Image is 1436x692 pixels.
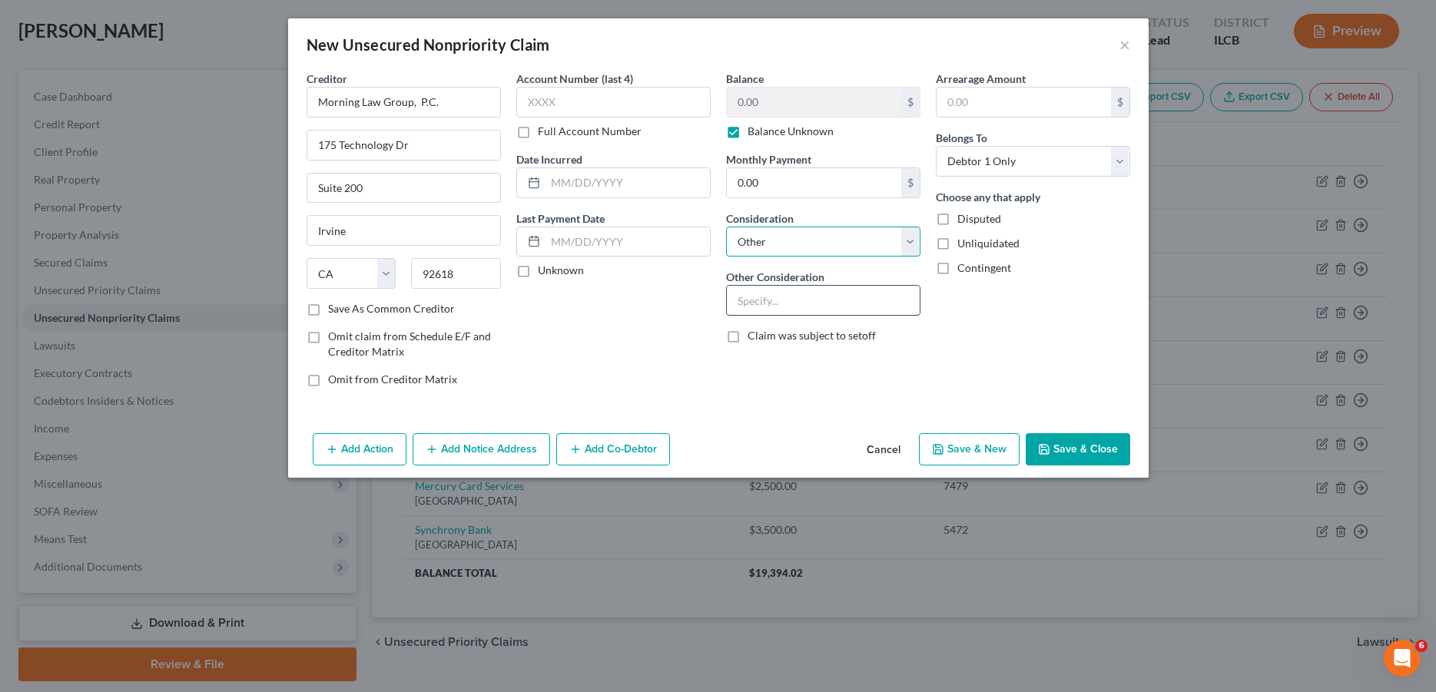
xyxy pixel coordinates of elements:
label: Last Payment Date [516,210,605,227]
input: Enter zip... [411,258,501,289]
button: Cancel [854,435,913,465]
div: $ [901,88,920,117]
input: 0.00 [937,88,1111,117]
span: Omit from Creditor Matrix [328,372,457,386]
span: Disputed [957,212,1001,225]
span: Contingent [957,261,1011,274]
input: 0.00 [727,88,901,117]
label: Unknown [538,263,584,278]
input: 0.00 [727,168,901,197]
label: Consideration [726,210,794,227]
button: × [1119,35,1130,54]
input: Enter address... [307,131,500,160]
span: Creditor [307,72,347,85]
label: Arrearage Amount [936,71,1026,87]
div: $ [1111,88,1129,117]
label: Account Number (last 4) [516,71,633,87]
input: MM/DD/YYYY [546,168,710,197]
iframe: Intercom live chat [1384,640,1421,677]
label: Balance Unknown [748,124,834,139]
label: Save As Common Creditor [328,301,455,316]
div: New Unsecured Nonpriority Claim [307,34,550,55]
label: Balance [726,71,764,87]
input: Enter city... [307,216,500,245]
input: Apt, Suite, etc... [307,174,500,203]
button: Save & Close [1026,433,1130,465]
label: Full Account Number [538,124,642,139]
button: Add Notice Address [413,433,550,465]
label: Date Incurred [516,151,582,167]
button: Add Co-Debtor [556,433,670,465]
label: Other Consideration [726,269,824,285]
span: 6 [1415,640,1428,652]
span: Claim was subject to setoff [748,329,876,342]
label: Choose any that apply [936,189,1040,205]
label: Monthly Payment [726,151,811,167]
input: XXXX [516,87,711,118]
button: Save & New [919,433,1020,465]
input: Specify... [727,286,920,315]
div: $ [901,168,920,197]
input: Search creditor by name... [307,87,501,118]
button: Add Action [313,433,406,465]
span: Belongs To [936,131,987,144]
span: Omit claim from Schedule E/F and Creditor Matrix [328,329,491,358]
input: MM/DD/YYYY [546,227,710,257]
span: Unliquidated [957,237,1020,250]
